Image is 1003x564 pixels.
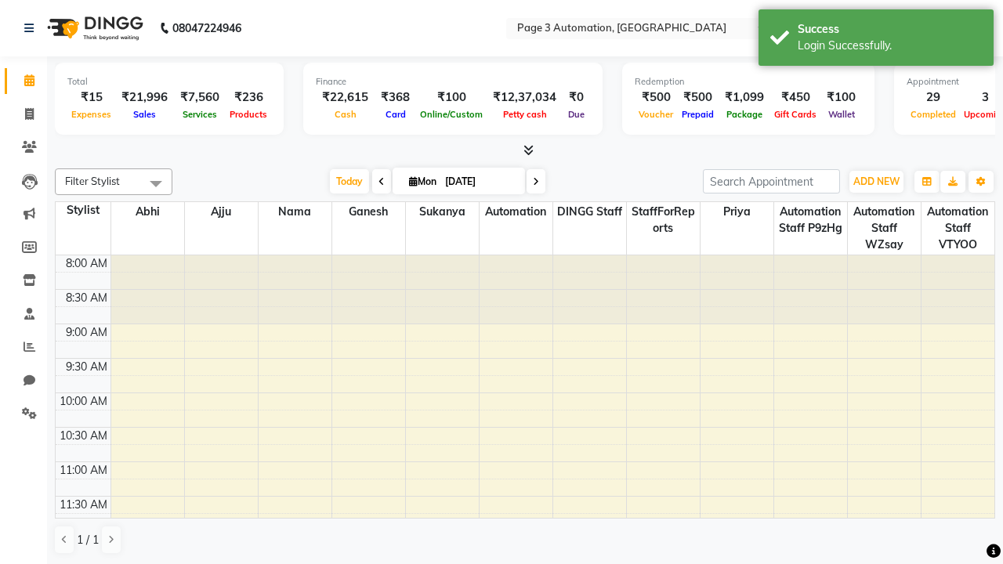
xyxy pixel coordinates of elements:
[172,6,241,50] b: 08047224946
[56,497,110,513] div: 11:30 AM
[798,21,982,38] div: Success
[564,109,588,120] span: Due
[820,89,862,107] div: ₹100
[259,202,331,222] span: Nama
[635,75,862,89] div: Redemption
[553,202,626,222] span: DINGG Staff
[330,169,369,193] span: Today
[824,109,859,120] span: Wallet
[77,532,99,548] span: 1 / 1
[907,109,960,120] span: Completed
[677,89,719,107] div: ₹500
[416,109,487,120] span: Online/Custom
[635,89,677,107] div: ₹500
[185,202,258,222] span: Ajju
[226,89,271,107] div: ₹236
[63,359,110,375] div: 9:30 AM
[774,202,847,238] span: Automation Staff p9zHg
[798,38,982,54] div: Login Successfully.
[56,202,110,219] div: Stylist
[226,109,271,120] span: Products
[331,109,360,120] span: Cash
[405,175,440,187] span: Mon
[65,175,120,187] span: Filter Stylist
[56,462,110,479] div: 11:00 AM
[701,202,773,222] span: Priya
[56,393,110,410] div: 10:00 AM
[316,89,375,107] div: ₹22,615
[56,428,110,444] div: 10:30 AM
[722,109,766,120] span: Package
[480,202,552,222] span: Automation
[922,202,995,255] span: Automation Staff VTYOO
[316,75,590,89] div: Finance
[770,89,820,107] div: ₹450
[703,169,840,193] input: Search Appointment
[111,202,184,222] span: Abhi
[770,109,820,120] span: Gift Cards
[382,109,410,120] span: Card
[67,75,271,89] div: Total
[563,89,590,107] div: ₹0
[719,89,770,107] div: ₹1,099
[627,202,700,238] span: StaffForReports
[67,109,115,120] span: Expenses
[129,109,160,120] span: Sales
[635,109,677,120] span: Voucher
[853,175,900,187] span: ADD NEW
[848,202,921,255] span: Automation Staff wZsay
[63,324,110,341] div: 9:00 AM
[332,202,405,222] span: Ganesh
[40,6,147,50] img: logo
[499,109,551,120] span: Petty cash
[115,89,174,107] div: ₹21,996
[440,170,519,193] input: 2025-09-01
[406,202,479,222] span: Sukanya
[179,109,221,120] span: Services
[174,89,226,107] div: ₹7,560
[375,89,416,107] div: ₹368
[678,109,718,120] span: Prepaid
[907,89,960,107] div: 29
[63,255,110,272] div: 8:00 AM
[849,171,903,193] button: ADD NEW
[487,89,563,107] div: ₹12,37,034
[63,290,110,306] div: 8:30 AM
[416,89,487,107] div: ₹100
[67,89,115,107] div: ₹15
